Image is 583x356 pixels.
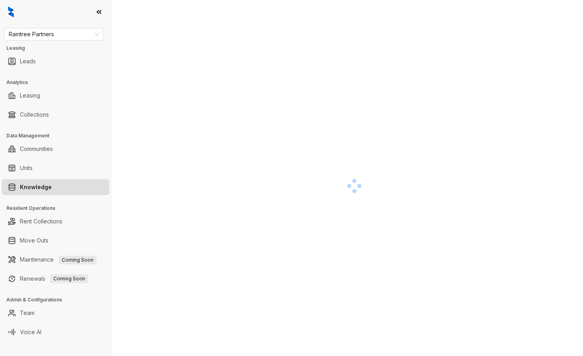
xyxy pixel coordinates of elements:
a: Leasing [20,88,40,104]
a: Communities [20,141,53,157]
li: Knowledge [2,179,109,195]
a: RenewalsComing Soon [20,271,88,287]
a: Voice AI [20,324,41,340]
li: Rent Collections [2,213,109,229]
a: Units [20,160,33,176]
li: Move Outs [2,233,109,248]
li: Leads [2,53,109,69]
h3: Leasing [6,45,111,52]
h3: Analytics [6,79,111,86]
a: Team [20,305,35,321]
span: Raintree Partners [9,28,99,40]
a: Collections [20,107,49,123]
a: Knowledge [20,179,52,195]
img: logo [8,6,14,18]
li: Communities [2,141,109,157]
h3: Resident Operations [6,205,111,212]
li: Team [2,305,109,321]
h3: Data Management [6,132,111,139]
li: Maintenance [2,252,109,268]
li: Renewals [2,271,109,287]
span: Coming Soon [50,274,88,283]
h3: Admin & Configurations [6,296,111,303]
a: Leads [20,53,36,69]
a: Rent Collections [20,213,62,229]
li: Voice AI [2,324,109,340]
li: Collections [2,107,109,123]
li: Leasing [2,88,109,104]
span: Coming Soon [58,256,97,264]
li: Units [2,160,109,176]
a: Move Outs [20,233,49,248]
